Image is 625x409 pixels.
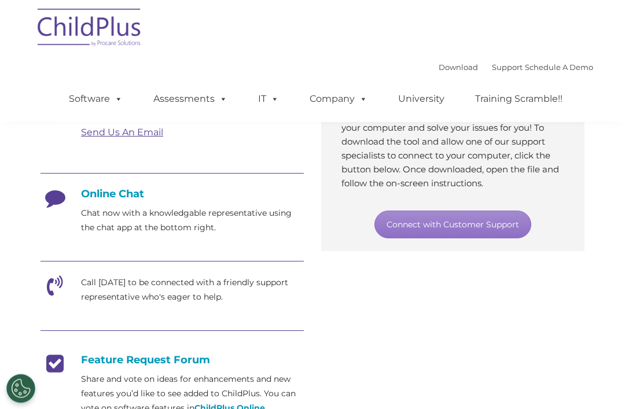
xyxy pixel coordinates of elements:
img: ChildPlus by Procare Solutions [32,1,148,58]
a: Training Scramble!! [464,87,574,110]
a: Assessments [142,87,239,110]
p: Chat now with a knowledgable representative using the chat app at the bottom right. [81,207,304,235]
p: Call [DATE] to be connected with a friendly support representative who's eager to help. [81,276,304,305]
a: University [387,87,456,110]
a: Company [298,87,379,110]
font: | [439,62,593,72]
a: Download [439,62,478,72]
h4: Online Chat [41,188,304,201]
a: IT [247,87,291,110]
button: Cookies Settings [6,374,35,403]
h4: Feature Request Forum [41,354,304,367]
a: Schedule A Demo [525,62,593,72]
p: Through our secure support tool, we’ll connect to your computer and solve your issues for you! To... [341,108,564,191]
a: Support [492,62,523,72]
a: Software [57,87,134,110]
a: Connect with Customer Support [374,211,531,239]
a: Send Us An Email [81,127,163,138]
iframe: Chat Widget [567,353,625,409]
